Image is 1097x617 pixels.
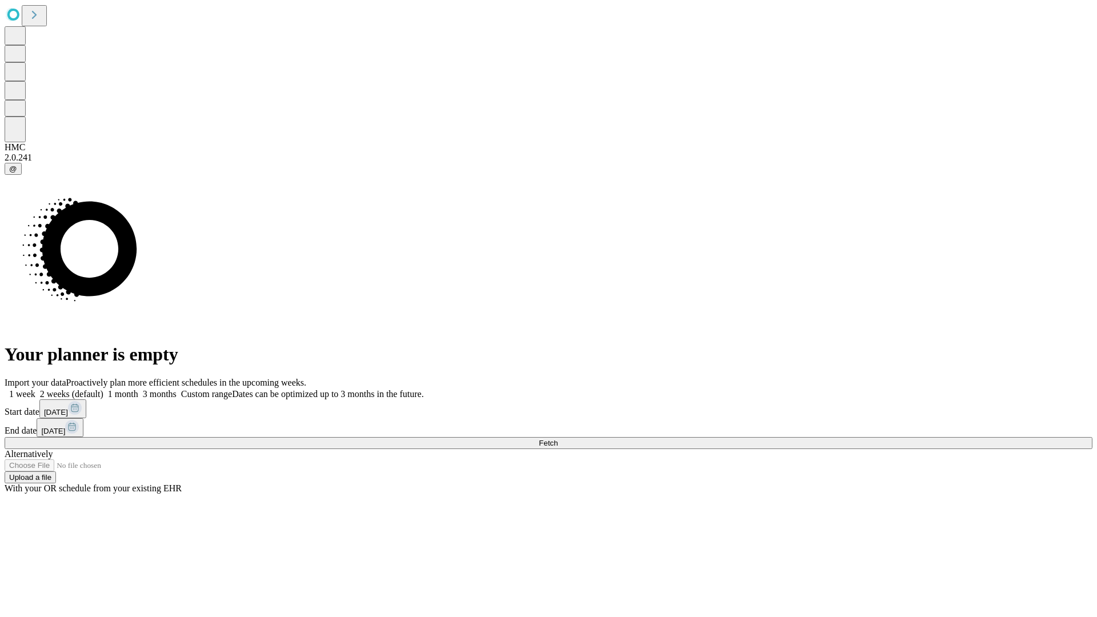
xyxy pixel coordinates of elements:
[44,408,68,416] span: [DATE]
[37,418,83,437] button: [DATE]
[5,142,1092,153] div: HMC
[39,399,86,418] button: [DATE]
[232,389,423,399] span: Dates can be optimized up to 3 months in the future.
[5,378,66,387] span: Import your data
[5,163,22,175] button: @
[5,437,1092,449] button: Fetch
[5,153,1092,163] div: 2.0.241
[5,471,56,483] button: Upload a file
[5,449,53,459] span: Alternatively
[5,344,1092,365] h1: Your planner is empty
[5,399,1092,418] div: Start date
[9,389,35,399] span: 1 week
[5,418,1092,437] div: End date
[66,378,306,387] span: Proactively plan more efficient schedules in the upcoming weeks.
[9,165,17,173] span: @
[5,483,182,493] span: With your OR schedule from your existing EHR
[143,389,177,399] span: 3 months
[539,439,558,447] span: Fetch
[181,389,232,399] span: Custom range
[108,389,138,399] span: 1 month
[40,389,103,399] span: 2 weeks (default)
[41,427,65,435] span: [DATE]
